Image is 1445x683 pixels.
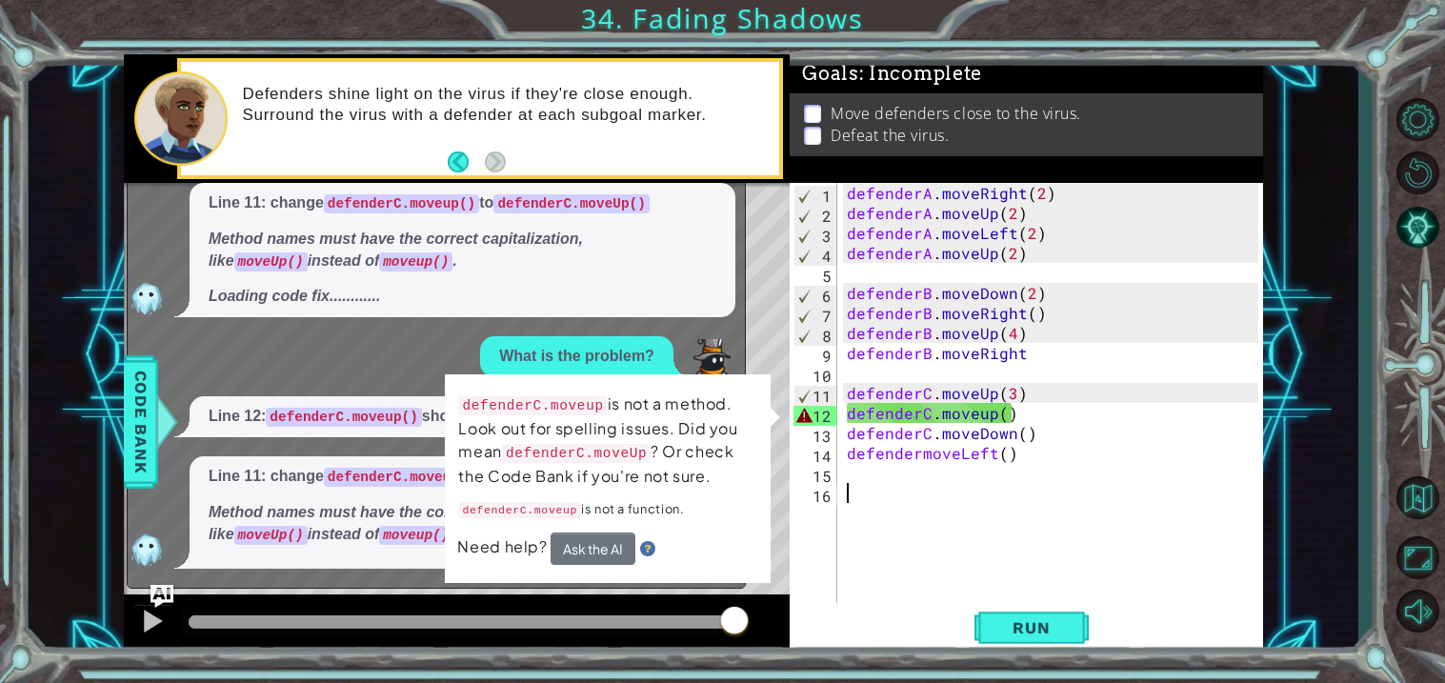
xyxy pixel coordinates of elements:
code: moveup() [379,252,452,271]
div: 13 [793,426,837,446]
em: Loading code fix............ [209,288,380,304]
button: Ctrl + P: Play [133,604,171,643]
span: : Incomplete [859,62,982,85]
code: moveUp() [234,526,308,545]
p: is not a function. [458,497,757,522]
button: Mute [1390,588,1445,636]
p: Line 11: change to [209,466,716,488]
span: Code Bank [126,364,156,480]
div: 16 [793,486,837,506]
div: 3 [794,226,837,246]
a: Back to Map [1390,468,1445,531]
code: moveUp() [234,252,308,271]
button: AI Hint [1390,203,1445,251]
button: Level Options [1390,95,1445,144]
img: Player [692,339,731,377]
button: Back to Map [1390,471,1445,526]
code: defenderC.moveUp() [493,194,649,213]
span: Run [993,618,1069,637]
div: 9 [793,346,837,366]
p: Line 12: should be [209,406,650,428]
p: Move defenders close to the virus. [831,103,1081,124]
img: AI [128,279,166,317]
em: Method names must have the correct capitalization, like instead of . [209,231,583,269]
p: Defenders shine light on the virus if they're close enough. Surround the virus with a defender at... [243,84,767,126]
img: Hint [640,541,655,556]
div: 1 [794,186,837,206]
div: 14 [793,446,837,466]
em: Method names must have the correct capitalization, like instead of . [209,504,583,542]
button: Ask the AI [551,532,635,565]
div: 4 [794,246,837,266]
div: 8 [794,326,837,346]
div: 6 [794,286,837,306]
code: defenderC.moveup() [266,408,421,427]
p: is not a method. Look out for spelling issues. Did you mean ? Or check the Code Bank if you're no... [458,392,757,488]
div: 7 [794,306,837,326]
span: Goals [802,62,982,86]
div: 2 [794,206,837,226]
code: defenderC.moveup [458,502,581,518]
div: 11 [794,386,837,406]
button: Shift+Enter: Run current code. [974,605,1089,653]
button: Restart Level [1390,149,1445,197]
span: Need help? [457,537,551,557]
button: Ask AI [151,585,173,608]
p: Line 11: change to [209,192,716,214]
p: Defeat the virus. [831,125,949,146]
p: What is the problem? [499,346,654,368]
code: defenderC.moveup [458,396,607,415]
div: 15 [793,466,837,486]
button: Next [485,151,506,172]
div: 10 [793,366,837,386]
div: 5 [793,266,837,286]
code: defenderC.moveup() [324,194,479,213]
code: defenderC.moveUp [502,444,651,463]
code: defenderC.moveup() [324,468,479,487]
code: moveup() [379,526,452,545]
div: 12 [793,406,837,426]
img: AI [128,531,166,569]
button: Back [448,151,485,172]
button: Maximize Browser [1390,533,1445,582]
